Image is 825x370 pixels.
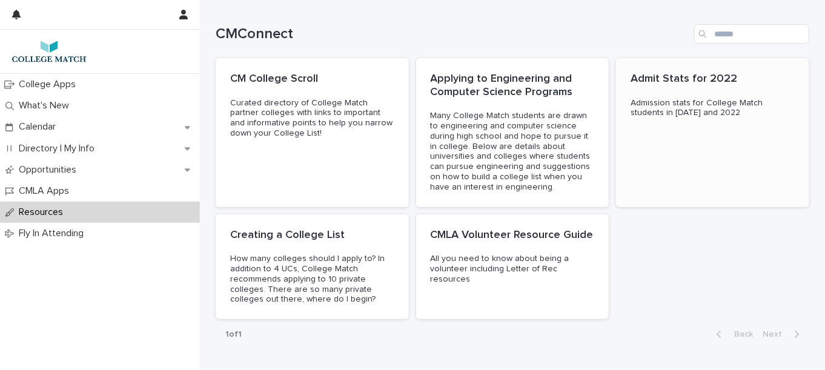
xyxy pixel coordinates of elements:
[694,24,809,44] input: Search
[14,206,73,218] p: Resources
[230,254,394,305] div: How many colleges should I apply to? In addition to 4 UCs, College Match recommends applying to 1...
[14,185,79,197] p: CMLA Apps
[10,39,88,64] img: 7lzNxMuQ9KqU1pwTAr0j
[763,330,789,339] span: Next
[14,164,86,176] p: Opportunities
[431,229,595,242] p: CMLA Volunteer Resource Guide
[14,121,65,133] p: Calendar
[230,98,394,139] div: Curated directory of College Match partner colleges with links to important and informative point...
[431,254,595,284] div: All you need to know about being a volunteer including Letter of Rec resources
[216,214,409,320] a: Creating a College ListHow many colleges should I apply to? In addition to 4 UCs, College Match r...
[14,79,85,90] p: College Apps
[616,58,809,207] a: Admit Stats for 2022Admission stats for College Match students in [DATE] and 2022
[216,25,689,43] h1: CMConnect
[14,228,93,239] p: Fly In Attending
[707,329,758,340] button: Back
[727,330,753,339] span: Back
[230,229,394,242] p: Creating a College List
[631,98,795,119] div: Admission stats for College Match students in [DATE] and 2022
[216,320,251,349] p: 1 of 1
[416,58,609,207] a: Applying to Engineering and Computer Science ProgramsMany College Match students are drawn to eng...
[431,111,595,192] div: Many College Match students are drawn to engineering and computer science during high school and ...
[758,329,809,340] button: Next
[431,73,595,99] p: Applying to Engineering and Computer Science Programs
[631,73,795,86] p: Admit Stats for 2022
[14,143,104,154] p: Directory | My Info
[14,100,79,111] p: What's New
[230,73,394,86] p: CM College Scroll
[416,214,609,320] a: CMLA Volunteer Resource GuideAll you need to know about being a volunteer including Letter of Rec...
[216,58,409,207] a: CM College ScrollCurated directory of College Match partner colleges with links to important and ...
